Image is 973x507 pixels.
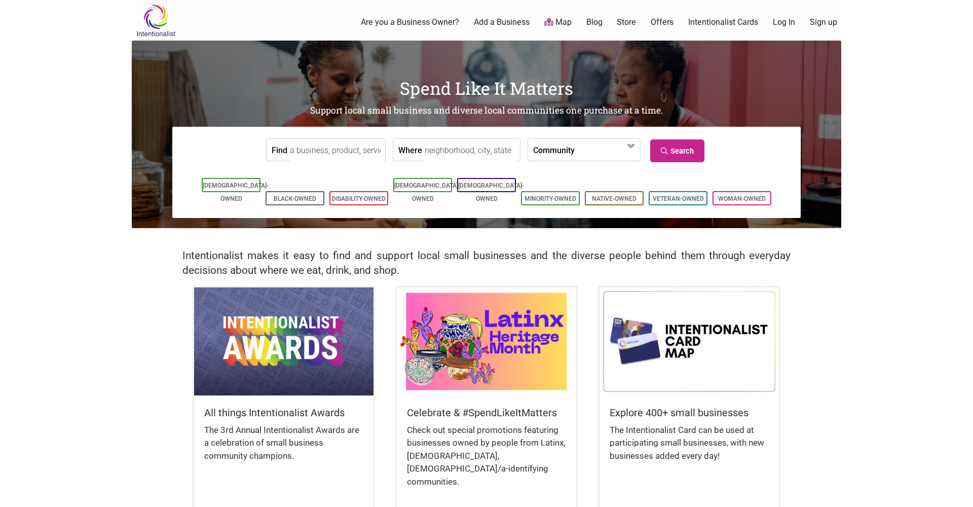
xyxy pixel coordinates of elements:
a: [DEMOGRAPHIC_DATA]-Owned [203,182,269,202]
a: Veteran-Owned [653,195,704,202]
a: [DEMOGRAPHIC_DATA]-Owned [458,182,524,202]
input: neighborhood, city, state [425,139,517,162]
img: Intentionalist Card Map [600,287,779,395]
a: Store [617,17,636,28]
a: [DEMOGRAPHIC_DATA]-Owned [394,182,460,202]
img: Intentionalist [132,4,180,37]
a: Woman-Owned [718,195,766,202]
a: Black-Owned [274,195,316,202]
a: Disability-Owned [332,195,386,202]
a: Map [544,17,572,28]
a: Native-Owned [592,195,637,202]
label: Where [398,139,422,161]
h5: Celebrate & #SpendLikeItMatters [407,406,566,420]
a: Offers [651,17,673,28]
a: Search [650,139,704,162]
h5: Explore 400+ small businesses [610,406,769,420]
label: Community [533,139,575,161]
a: Are you a Business Owner? [361,17,459,28]
h5: All things Intentionalist Awards [204,406,363,420]
img: Latinx / Hispanic Heritage Month [397,287,576,395]
input: a business, product, service [290,139,383,162]
a: Minority-Owned [525,195,576,202]
label: Find [272,139,287,161]
div: Check out special promotions featuring businesses owned by people from Latinx, [DEMOGRAPHIC_DATA]... [407,424,566,499]
a: Log In [773,17,795,28]
a: Intentionalist Cards [688,17,758,28]
a: Blog [586,17,603,28]
img: Intentionalist Awards [194,287,373,395]
h2: Intentionalist makes it easy to find and support local small businesses and the diverse people be... [182,248,791,278]
a: Sign up [810,17,837,28]
h1: Spend Like It Matters [132,76,841,100]
div: The 3rd Annual Intentionalist Awards are a celebration of small business community champions. [204,424,363,473]
h2: Support local small business and diverse local communities one purchase at a time. [132,104,841,117]
a: Add a Business [474,17,530,28]
div: The Intentionalist Card can be used at participating small businesses, with new businesses added ... [610,424,769,473]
